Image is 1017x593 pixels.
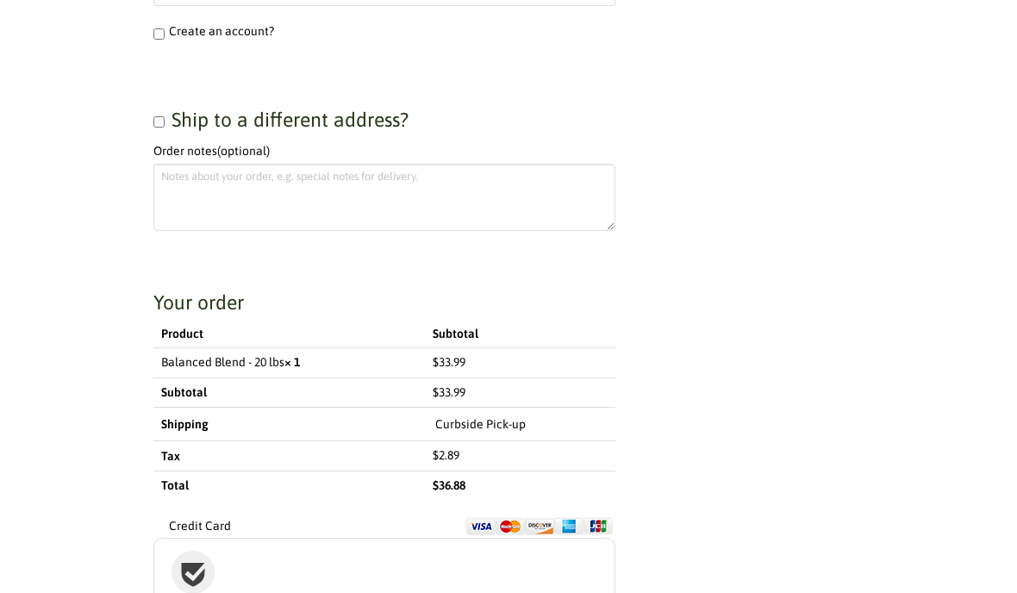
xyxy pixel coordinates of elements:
[433,478,465,492] bdi: 36.88
[153,471,425,500] th: Total
[153,378,425,408] th: Subtotal
[153,408,425,441] th: Shipping
[153,141,615,162] label: Order notes
[284,355,300,369] strong: × 1
[153,28,165,40] input: Create an account?
[153,516,615,537] label: Credit Card
[153,116,165,128] input: Ship to a different address?
[153,290,615,316] h3: Your order
[169,24,274,38] span: Create an account?
[465,516,614,537] img: Credit Card
[435,415,526,435] label: Curbside Pick-up
[425,320,615,348] th: Subtotal
[433,355,465,369] bdi: 33.99
[433,448,459,462] span: 2.89
[153,320,425,348] th: Product
[433,355,439,369] span: $
[153,348,425,378] td: Balanced Blend - 20 lbs
[433,448,439,462] span: $
[153,441,425,471] th: Tax
[433,478,439,492] span: $
[172,109,409,131] span: Ship to a different address?
[433,385,465,399] bdi: 33.99
[217,144,270,158] span: (optional)
[433,385,439,399] span: $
